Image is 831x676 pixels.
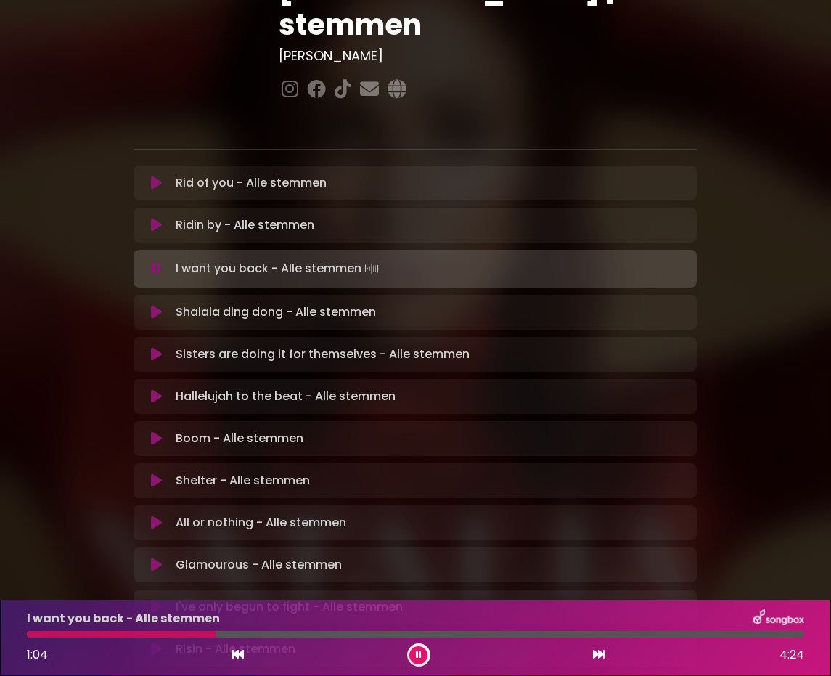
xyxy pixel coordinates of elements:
[779,646,804,664] span: 4:24
[753,609,804,628] img: songbox-logo-white.png
[176,472,310,489] p: Shelter - Alle stemmen
[279,48,697,64] h3: [PERSON_NAME]
[361,258,382,279] img: waveform4.gif
[176,556,342,574] p: Glamourous - Alle stemmen
[27,610,220,627] p: I want you back - Alle stemmen
[176,346,470,363] p: Sisters are doing it for themselves - Alle stemmen
[27,646,48,663] span: 1:04
[176,216,314,234] p: Ridin by - Alle stemmen
[176,514,346,532] p: All or nothing - Alle stemmen
[176,388,396,405] p: Hallelujah to the beat - Alle stemmen
[176,174,327,192] p: Rid of you - Alle stemmen
[176,598,403,616] p: I've only begun to fight - Alle stemmen
[176,258,382,279] p: I want you back - Alle stemmen
[176,304,376,321] p: Shalala ding dong - Alle stemmen
[176,430,303,447] p: Boom - Alle stemmen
